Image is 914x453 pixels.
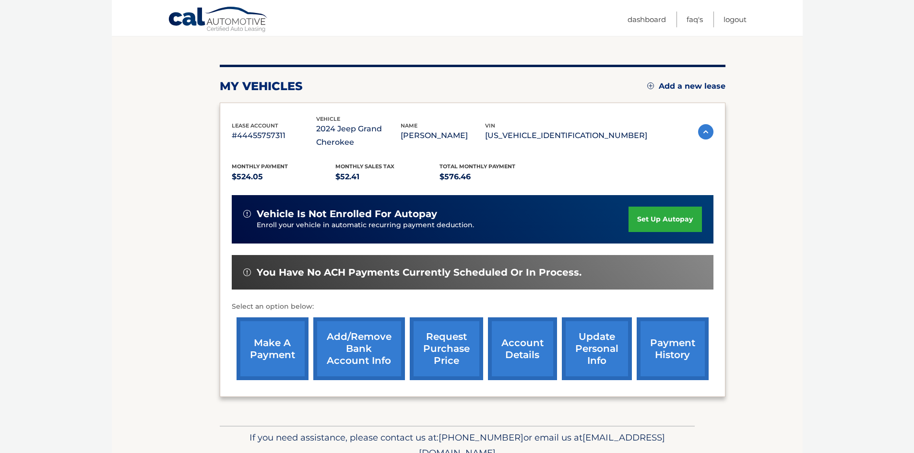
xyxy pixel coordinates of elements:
[257,208,437,220] span: vehicle is not enrolled for autopay
[316,122,401,149] p: 2024 Jeep Grand Cherokee
[647,82,654,89] img: add.svg
[562,317,632,380] a: update personal info
[243,268,251,276] img: alert-white.svg
[488,317,557,380] a: account details
[220,79,303,93] h2: my vehicles
[313,317,405,380] a: Add/Remove bank account info
[647,81,725,91] a: Add a new lease
[724,12,747,27] a: Logout
[335,170,439,184] p: $52.41
[628,12,666,27] a: Dashboard
[257,267,582,279] span: You have no ACH payments currently scheduled or in process.
[335,163,394,170] span: Monthly sales Tax
[687,12,703,27] a: FAQ's
[232,122,278,129] span: lease account
[401,129,485,142] p: [PERSON_NAME]
[401,122,417,129] span: name
[637,317,709,380] a: payment history
[243,210,251,218] img: alert-white.svg
[168,6,269,34] a: Cal Automotive
[439,170,544,184] p: $576.46
[439,432,523,443] span: [PHONE_NUMBER]
[485,129,647,142] p: [US_VEHICLE_IDENTIFICATION_NUMBER]
[232,129,316,142] p: #44455757311
[439,163,515,170] span: Total Monthly Payment
[232,163,288,170] span: Monthly Payment
[629,207,701,232] a: set up autopay
[410,317,483,380] a: request purchase price
[485,122,495,129] span: vin
[232,170,336,184] p: $524.05
[257,220,629,231] p: Enroll your vehicle in automatic recurring payment deduction.
[232,301,713,313] p: Select an option below:
[237,317,309,380] a: make a payment
[698,124,713,139] img: accordion-active.svg
[316,116,340,122] span: vehicle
